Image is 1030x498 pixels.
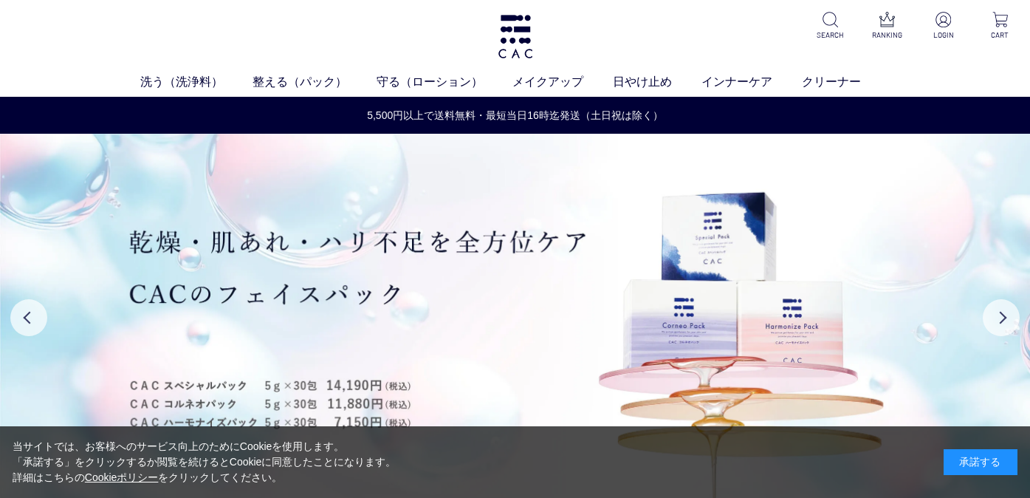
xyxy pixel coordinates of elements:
[802,73,890,91] a: クリーナー
[613,73,701,91] a: 日やけ止め
[140,73,253,91] a: 洗う（洗浄料）
[1,108,1029,123] a: 5,500円以上で送料無料・最短当日16時迄発送（土日祝は除く）
[85,471,159,483] a: Cookieポリシー
[512,73,613,91] a: メイクアップ
[944,449,1017,475] div: 承諾する
[982,12,1018,41] a: CART
[925,12,961,41] a: LOGIN
[377,73,512,91] a: 守る（ローション）
[812,12,848,41] a: SEARCH
[925,30,961,41] p: LOGIN
[869,12,905,41] a: RANKING
[701,73,802,91] a: インナーケア
[812,30,848,41] p: SEARCH
[10,299,47,336] button: Previous
[496,15,535,58] img: logo
[253,73,377,91] a: 整える（パック）
[983,299,1020,336] button: Next
[869,30,905,41] p: RANKING
[982,30,1018,41] p: CART
[13,439,396,485] div: 当サイトでは、お客様へのサービス向上のためにCookieを使用します。 「承諾する」をクリックするか閲覧を続けるとCookieに同意したことになります。 詳細はこちらの をクリックしてください。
